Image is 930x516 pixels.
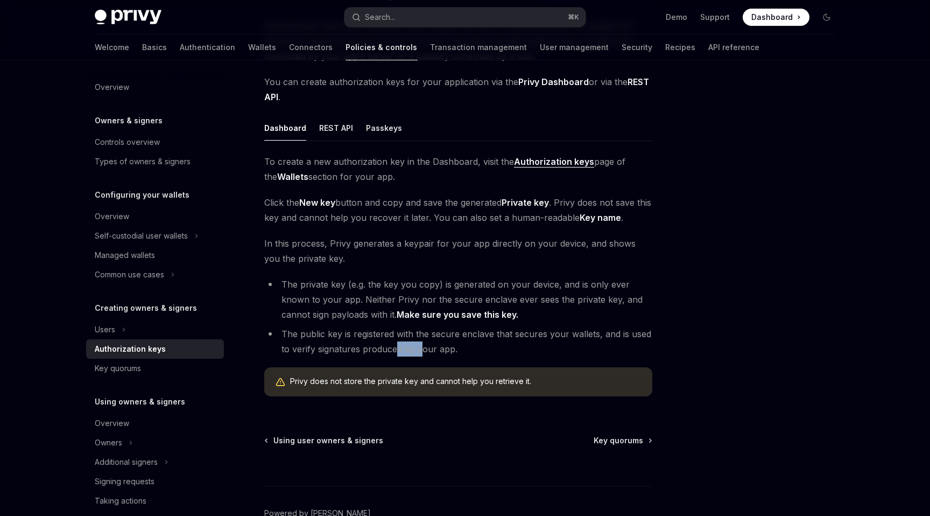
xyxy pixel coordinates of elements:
[366,115,402,141] button: Passkeys
[95,323,115,336] div: Users
[518,76,589,87] strong: Privy Dashboard
[580,212,621,223] strong: Key name
[95,475,154,488] div: Signing requests
[86,246,224,265] a: Managed wallets
[397,309,518,320] strong: Make sure you save this key.
[273,435,383,446] span: Using user owners & signers
[95,136,160,149] div: Controls overview
[95,10,161,25] img: dark logo
[346,34,417,60] a: Policies & controls
[95,229,188,242] div: Self-custodial user wallets
[248,34,276,60] a: Wallets
[264,236,652,266] span: In this process, Privy generates a keypair for your app directly on your device, and shows you th...
[700,12,730,23] a: Support
[299,197,335,208] strong: New key
[365,11,395,24] div: Search...
[264,74,652,104] span: You can create authorization keys for your application via the or via the .
[344,8,586,27] button: Search...⌘K
[86,491,224,511] a: Taking actions
[743,9,809,26] a: Dashboard
[264,277,652,322] li: The private key (e.g. the key you copy) is generated on your device, and is only ever known to yo...
[86,133,224,152] a: Controls overview
[594,435,643,446] span: Key quorums
[95,395,185,408] h5: Using owners & signers
[86,414,224,433] a: Overview
[265,435,383,446] a: Using user owners & signers
[95,268,164,281] div: Common use cases
[95,114,163,127] h5: Owners & signers
[622,34,652,60] a: Security
[666,12,687,23] a: Demo
[568,13,579,22] span: ⌘ K
[95,362,141,375] div: Key quorums
[86,78,224,97] a: Overview
[319,115,353,141] button: REST API
[86,152,224,171] a: Types of owners & signers
[95,417,129,430] div: Overview
[540,34,609,60] a: User management
[818,9,835,26] button: Toggle dark mode
[86,207,224,226] a: Overview
[514,156,594,168] a: Authorization keys
[290,376,642,387] span: Privy does not store the private key and cannot help you retrieve it.
[708,34,759,60] a: API reference
[95,302,197,315] h5: Creating owners & signers
[264,326,652,357] li: The public key is registered with the secure enclave that secures your wallets, and is used to ve...
[95,436,122,449] div: Owners
[95,456,158,469] div: Additional signers
[430,34,527,60] a: Transaction management
[95,189,189,201] h5: Configuring your wallets
[86,359,224,378] a: Key quorums
[95,155,191,168] div: Types of owners & signers
[95,210,129,223] div: Overview
[264,154,652,184] span: To create a new authorization key in the Dashboard, visit the page of the section for your app.
[275,377,286,388] svg: Warning
[751,12,793,23] span: Dashboard
[86,339,224,359] a: Authorization keys
[264,115,306,141] button: Dashboard
[95,81,129,94] div: Overview
[95,249,155,262] div: Managed wallets
[665,34,695,60] a: Recipes
[95,343,166,355] div: Authorization keys
[180,34,235,60] a: Authentication
[277,171,308,182] strong: Wallets
[264,195,652,225] span: Click the button and copy and save the generated . Privy does not save this key and cannot help y...
[594,435,651,446] a: Key quorums
[86,472,224,491] a: Signing requests
[142,34,167,60] a: Basics
[95,34,129,60] a: Welcome
[502,197,549,208] strong: Private key
[289,34,333,60] a: Connectors
[95,494,146,507] div: Taking actions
